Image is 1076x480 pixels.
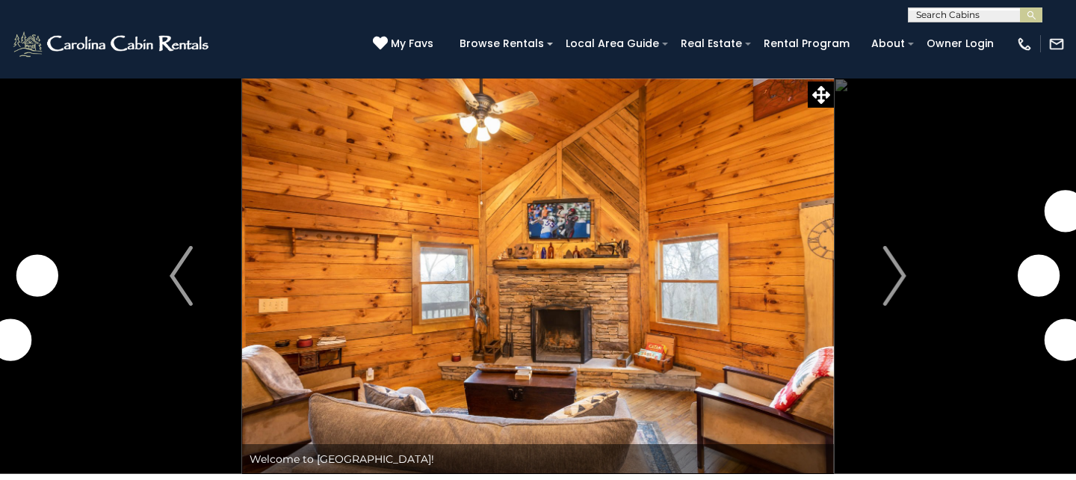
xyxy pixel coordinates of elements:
button: Previous [120,78,242,474]
a: Rental Program [756,32,857,55]
a: Browse Rentals [452,32,551,55]
img: arrow [170,246,192,306]
img: phone-regular-white.png [1016,36,1033,52]
img: arrow [883,246,906,306]
button: Next [834,78,956,474]
a: My Favs [373,36,437,52]
a: Real Estate [673,32,749,55]
img: mail-regular-white.png [1048,36,1065,52]
span: My Favs [391,36,433,52]
img: White-1-2.png [11,29,213,59]
a: Owner Login [919,32,1001,55]
a: About [864,32,912,55]
div: Welcome to [GEOGRAPHIC_DATA]! [242,444,834,474]
a: Local Area Guide [558,32,667,55]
